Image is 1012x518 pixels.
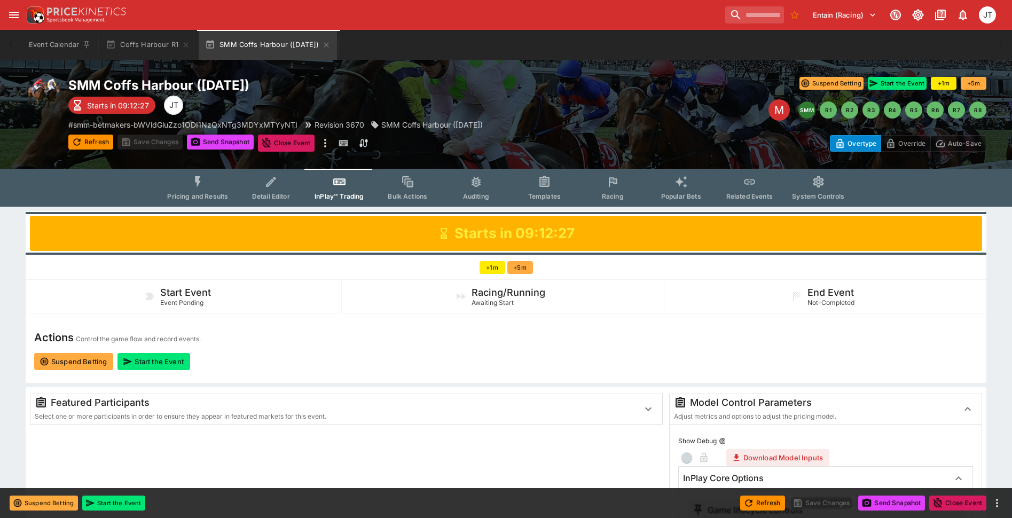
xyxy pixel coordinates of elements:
button: Toggle light/dark mode [908,5,928,25]
p: Auto-Save [948,138,982,149]
button: Connected to PK [886,5,905,25]
span: Pricing and Results [167,192,228,200]
span: Auditing [463,192,489,200]
button: open drawer [4,5,23,25]
button: +5m [961,77,986,90]
span: Detail Editor [252,192,290,200]
button: Close Event [929,496,986,511]
span: Popular Bets [661,192,701,200]
div: Josh Tanner [164,96,183,115]
button: Suspend Betting [34,353,113,370]
button: R6 [927,101,944,119]
p: Override [898,138,925,149]
img: PriceKinetics Logo [23,4,45,26]
div: SMM Coffs Harbour (04/09/25) [371,119,483,130]
button: No Bookmarks [786,6,803,23]
button: Refresh [740,496,785,511]
img: Sportsbook Management [47,18,105,22]
button: +1m [931,77,956,90]
button: SMM Coffs Harbour ([DATE]) [199,30,337,60]
div: Start From [830,135,986,152]
p: Show Debug [678,436,717,445]
button: +5m [507,261,533,274]
p: SMM Coffs Harbour ([DATE]) [381,119,483,130]
h1: Starts in 09:12:27 [454,224,575,242]
span: System Controls [792,192,844,200]
button: Coffs Harbour R1 [99,30,197,60]
input: search [725,6,784,23]
h2: Copy To Clipboard [68,77,528,93]
button: Auto-Save [930,135,986,152]
button: SMM [798,101,815,119]
p: Revision 3670 [315,119,364,130]
div: Featured Participants [35,396,630,409]
button: Suspend Betting [799,77,864,90]
h5: Start Event [160,286,211,299]
h5: Racing/Running [472,286,545,299]
span: InPlay™ Trading [315,192,364,200]
div: Edit Meeting [768,99,790,121]
button: more [991,497,1003,509]
span: Awaiting Start [472,299,514,307]
button: R1 [820,101,837,119]
span: Templates [528,192,561,200]
button: R2 [841,101,858,119]
span: Racing [602,192,624,200]
button: Notifications [953,5,972,25]
button: Download Model Inputs [726,449,829,466]
button: Overtype [830,135,881,152]
span: Related Events [726,192,773,200]
span: Bulk Actions [388,192,427,200]
img: horse_racing.png [26,77,60,111]
p: Control the game flow and record events. [76,334,201,344]
h4: Actions [34,331,74,344]
button: Suspend Betting [10,496,78,511]
button: more [319,135,332,152]
h5: End Event [807,286,854,299]
p: Overtype [848,138,876,149]
img: PriceKinetics [47,7,126,15]
span: Not-Completed [807,299,854,307]
button: Select Tenant [806,6,883,23]
button: Start the Event [868,77,927,90]
button: R3 [862,101,880,119]
span: Adjust metrics and options to adjust the pricing model. [674,412,836,420]
button: Show Debug [719,437,726,445]
button: Send Snapshot [187,135,254,150]
button: Refresh [68,135,113,150]
button: Send Snapshot [858,496,925,511]
button: Override [881,135,930,152]
button: Start the Event [117,353,190,370]
nav: pagination navigation [798,101,986,119]
button: R8 [969,101,986,119]
p: Copy To Clipboard [68,119,297,130]
button: R7 [948,101,965,119]
span: Select one or more participants in order to ensure they appear in featured markets for this event. [35,412,326,420]
h6: InPlay Core Options [683,473,764,484]
button: R5 [905,101,922,119]
button: Start the Event [82,496,145,511]
p: Starts in 09:12:27 [87,100,149,111]
span: Event Pending [160,299,203,307]
div: Model Control Parameters [674,396,950,409]
div: Event type filters [159,169,853,207]
button: Close Event [258,135,315,152]
button: +1m [480,261,505,274]
button: Event Calendar [22,30,97,60]
button: Josh Tanner [976,3,999,27]
button: Documentation [931,5,950,25]
button: R4 [884,101,901,119]
div: Josh Tanner [979,6,996,23]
